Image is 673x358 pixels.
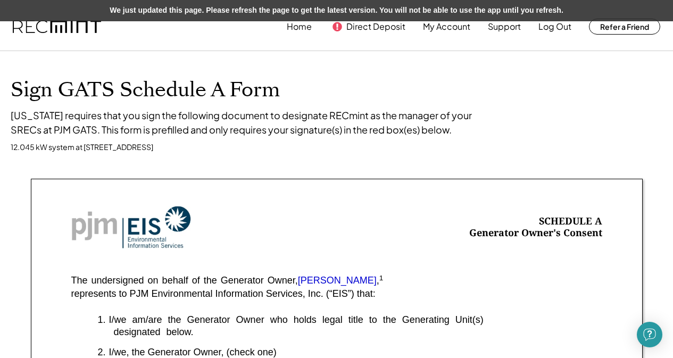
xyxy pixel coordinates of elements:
div: [US_STATE] requires that you sign the following document to designate RECmint as the manager of y... [11,108,489,137]
div: Open Intercom Messenger [637,322,662,347]
div: 12.045 kW system at [STREET_ADDRESS] [11,142,153,153]
button: Log Out [538,16,571,37]
div: I/we am/are the Generator Owner who holds legal title to the Generating Unit(s) [109,314,602,326]
h1: Sign GATS Schedule A Form [11,78,662,103]
div: designated below. [98,326,602,338]
button: My Account [423,16,470,37]
button: Direct Deposit [346,16,405,37]
div: The undersigned on behalf of the Generator Owner, , [71,276,384,286]
sup: 1 [379,274,384,282]
font: [PERSON_NAME] [298,275,377,286]
div: SCHEDULE A Generator Owner's Consent [469,215,602,239]
div: 1. [98,314,106,326]
button: Support [488,16,521,37]
img: Screenshot%202023-10-20%20at%209.53.17%20AM.png [71,206,191,249]
img: recmint-logotype%403x.png [13,20,101,34]
button: Refer a Friend [589,19,660,35]
div: represents to PJM Environmental Information Services, Inc. (“EIS”) that: [71,288,376,300]
button: Home [287,16,312,37]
